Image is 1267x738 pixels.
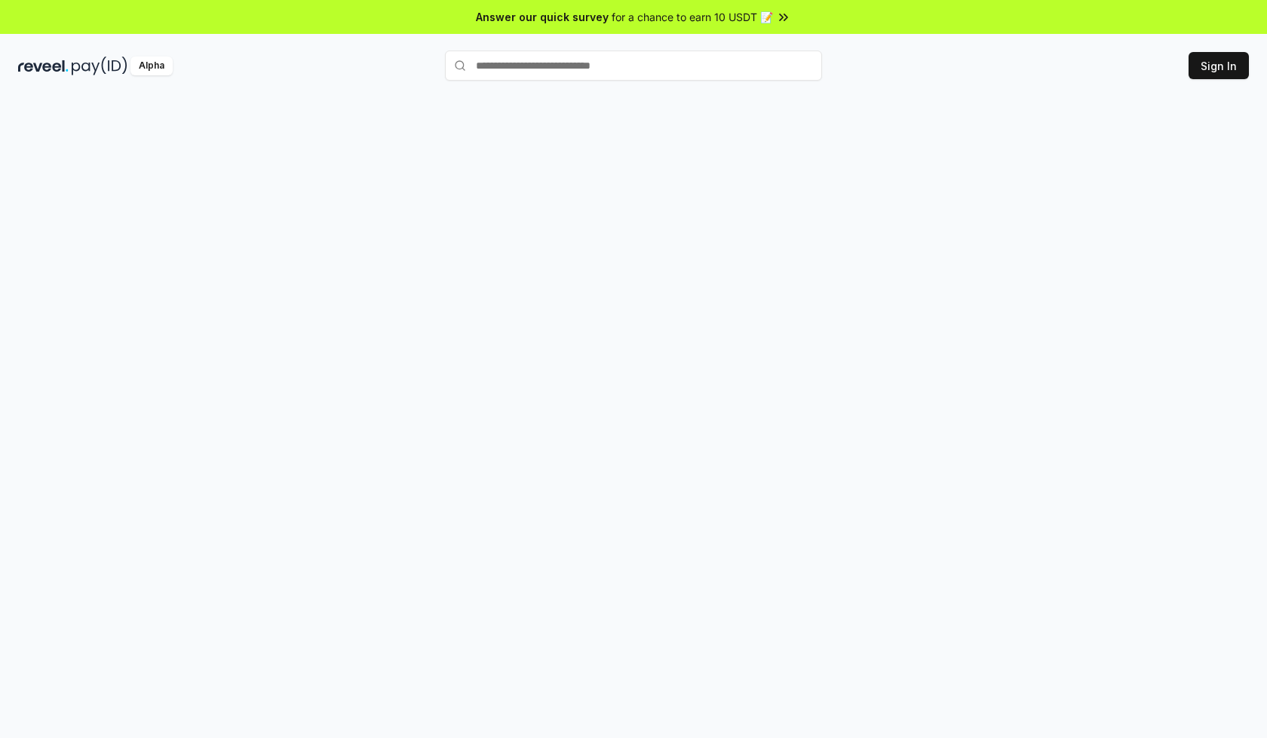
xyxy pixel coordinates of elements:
[130,57,173,75] div: Alpha
[18,57,69,75] img: reveel_dark
[1189,52,1249,79] button: Sign In
[72,57,127,75] img: pay_id
[612,9,773,25] span: for a chance to earn 10 USDT 📝
[476,9,609,25] span: Answer our quick survey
